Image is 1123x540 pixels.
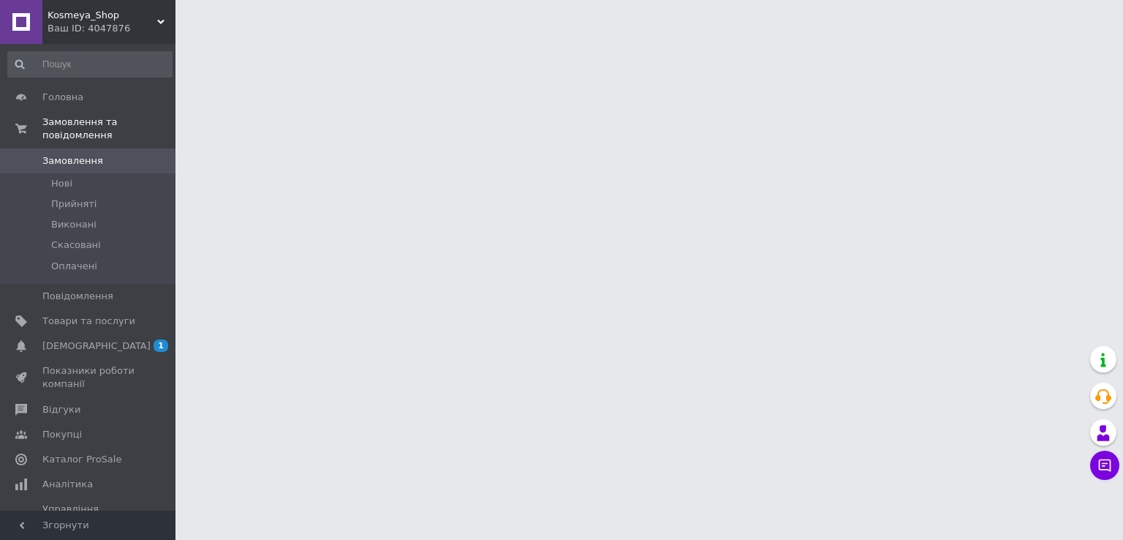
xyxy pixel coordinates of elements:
[51,218,97,231] span: Виконані
[42,503,135,529] span: Управління сайтом
[48,22,175,35] div: Ваш ID: 4047876
[42,364,135,391] span: Показники роботи компанії
[42,290,113,303] span: Повідомлення
[48,9,157,22] span: Kosmeya_Shop
[42,340,151,353] span: [DEMOGRAPHIC_DATA]
[51,177,72,190] span: Нові
[51,239,101,252] span: Скасовані
[42,116,175,142] span: Замовлення та повідомлення
[42,315,135,328] span: Товари та послуги
[42,403,80,416] span: Відгуки
[51,198,97,211] span: Прийняті
[51,260,97,273] span: Оплачені
[7,51,173,78] input: Пошук
[42,154,103,168] span: Замовлення
[42,91,83,104] span: Головна
[42,478,93,491] span: Аналітика
[154,340,168,352] span: 1
[1090,451,1119,480] button: Чат з покупцем
[42,453,121,466] span: Каталог ProSale
[42,428,82,441] span: Покупці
